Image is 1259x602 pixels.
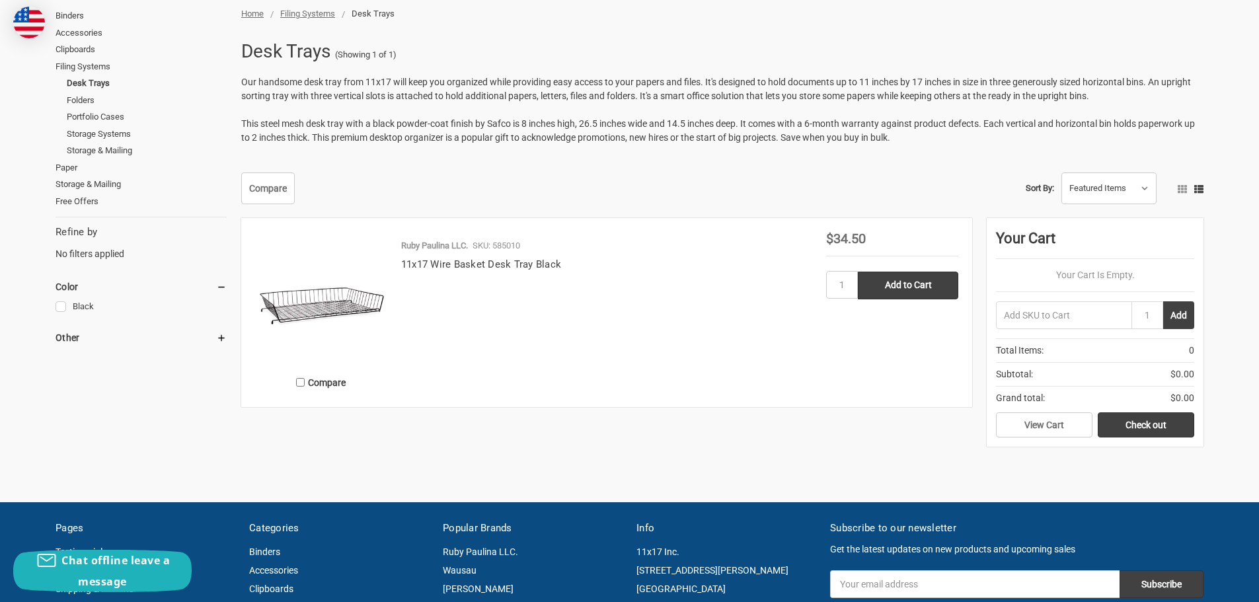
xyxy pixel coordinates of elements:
[1026,178,1054,198] label: Sort By:
[1170,367,1194,381] span: $0.00
[56,330,227,346] h5: Other
[56,193,227,210] a: Free Offers
[1120,570,1203,598] input: Subscribe
[61,553,170,589] span: Chat offline leave a message
[255,371,387,393] label: Compare
[241,118,1195,143] span: This steel mesh desk tray with a black powder-coat finish by Safco is 8 inches high, 26.5 inches ...
[67,75,227,92] a: Desk Trays
[241,172,295,204] a: Compare
[249,565,298,576] a: Accessories
[249,583,293,594] a: Clipboards
[241,77,1191,101] span: Our handsome desk tray from 11x17 will keep you organized while providing easy access to your pap...
[996,301,1131,329] input: Add SKU to Cart
[352,9,395,19] span: Desk Trays
[1189,344,1194,357] span: 0
[56,159,227,176] a: Paper
[335,48,397,61] span: (Showing 1 of 1)
[296,378,305,387] input: Compare
[56,24,227,42] a: Accessories
[443,583,514,594] a: [PERSON_NAME]
[56,279,227,295] h5: Color
[996,367,1033,381] span: Subtotal:
[67,108,227,126] a: Portfolio Cases
[13,7,45,38] img: duty and tax information for United States
[858,272,958,299] input: Add to Cart
[1170,391,1194,405] span: $0.00
[826,231,866,246] span: $34.50
[443,546,518,557] a: Ruby Paulina LLC.
[830,543,1203,556] p: Get the latest updates on new products and upcoming sales
[473,239,520,252] p: SKU: 585010
[56,225,227,260] div: No filters applied
[249,546,280,557] a: Binders
[56,7,227,24] a: Binders
[241,34,331,69] h1: Desk Trays
[56,225,227,240] h5: Refine by
[280,9,335,19] a: Filing Systems
[1098,412,1194,437] a: Check out
[67,126,227,143] a: Storage Systems
[56,176,227,193] a: Storage & Mailing
[56,41,227,58] a: Clipboards
[56,298,227,316] a: Black
[996,344,1044,357] span: Total Items:
[255,232,387,364] img: 11x17 Wire Basket Desk Tray Black
[249,521,429,536] h5: Categories
[56,521,235,536] h5: Pages
[443,521,623,536] h5: Popular Brands
[401,239,468,252] p: Ruby Paulina LLC.
[996,227,1194,259] div: Your Cart
[241,9,264,19] a: Home
[56,546,107,557] a: Testimonials
[443,565,477,576] a: Wausau
[830,570,1120,598] input: Your email address
[401,258,561,270] a: 11x17 Wire Basket Desk Tray Black
[996,412,1092,437] a: View Cart
[636,521,816,536] h5: Info
[67,142,227,159] a: Storage & Mailing
[56,58,227,75] a: Filing Systems
[67,92,227,109] a: Folders
[996,268,1194,282] p: Your Cart Is Empty.
[13,550,192,592] button: Chat offline leave a message
[996,391,1045,405] span: Grand total:
[830,521,1203,536] h5: Subscribe to our newsletter
[1163,301,1194,329] button: Add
